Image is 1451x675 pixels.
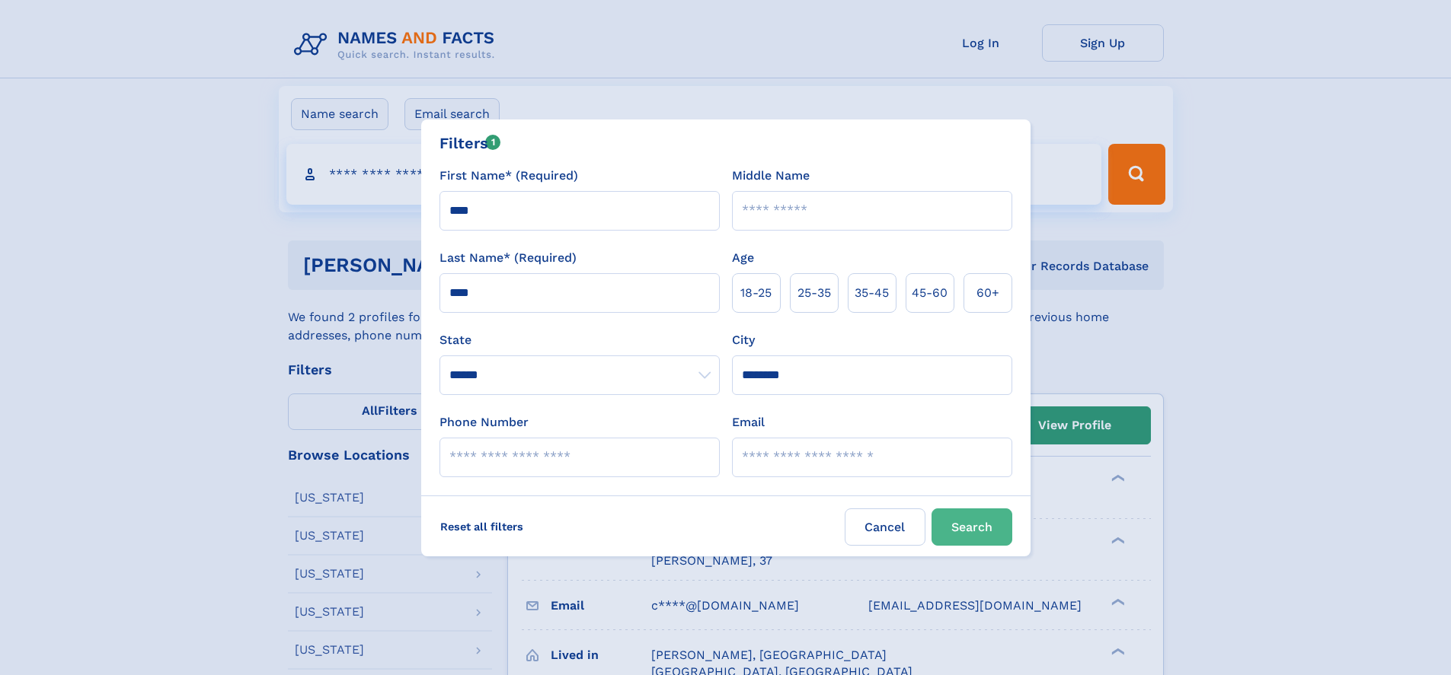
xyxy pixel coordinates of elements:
label: Age [732,249,754,267]
span: 18‑25 [740,284,772,302]
span: 45‑60 [912,284,948,302]
span: 60+ [976,284,999,302]
label: First Name* (Required) [439,167,578,185]
label: Email [732,413,765,431]
label: Reset all filters [430,508,533,545]
label: State [439,331,720,349]
span: 25‑35 [797,284,831,302]
label: City [732,331,755,349]
div: Filters [439,132,501,154]
label: Cancel [845,508,925,546]
button: Search [932,508,1012,546]
label: Phone Number [439,413,529,431]
span: 35‑45 [855,284,889,302]
label: Middle Name [732,167,810,185]
label: Last Name* (Required) [439,249,577,267]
